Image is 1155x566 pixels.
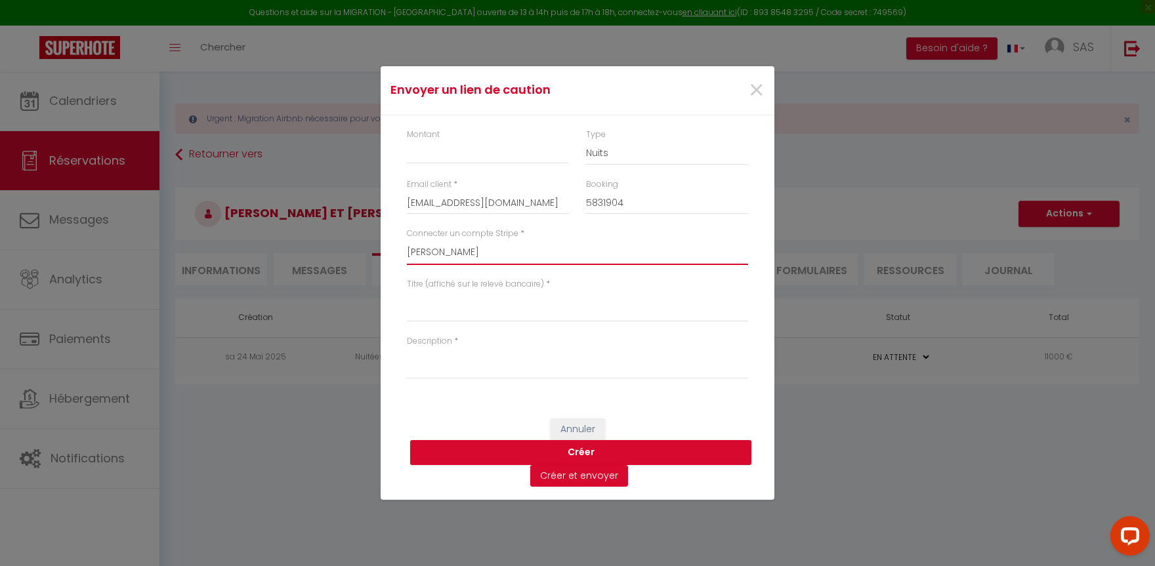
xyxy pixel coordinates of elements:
[1100,511,1155,566] iframe: LiveChat chat widget
[748,71,765,110] span: ×
[586,129,606,141] label: Type
[551,418,605,441] button: Annuler
[407,335,452,348] label: Description
[407,228,518,240] label: Connecter un compte Stripe
[390,81,634,99] h4: Envoyer un lien de caution
[530,465,628,487] button: Créer et envoyer
[407,278,544,291] label: Titre (affiché sur le relevé bancaire)
[407,178,451,191] label: Email client
[586,178,618,191] label: Booking
[407,129,440,141] label: Montant
[410,440,751,465] button: Créer
[748,77,765,105] button: Close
